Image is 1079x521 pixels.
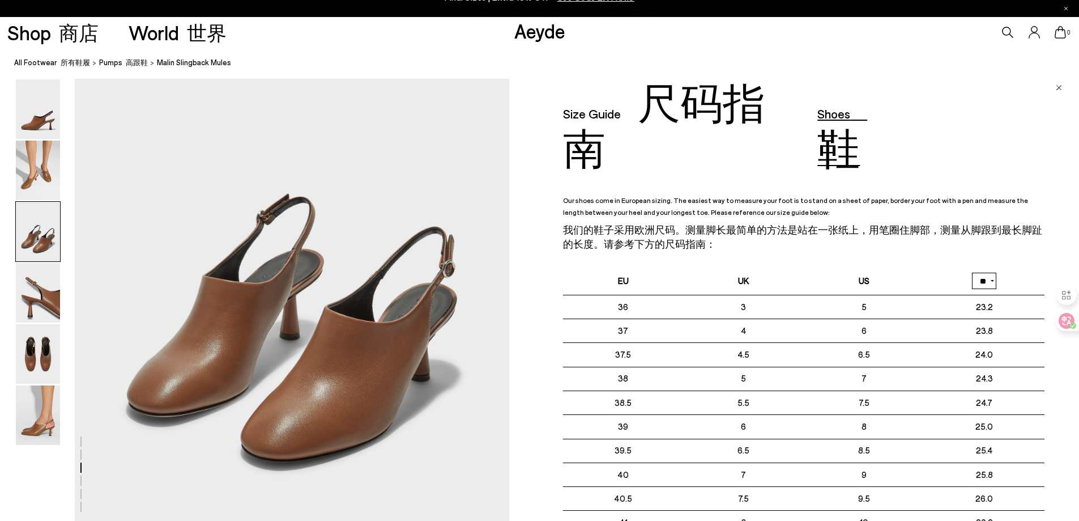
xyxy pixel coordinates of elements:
[563,295,684,319] td: 36
[683,463,804,486] td: 7
[563,76,765,172] font: 尺码指南
[563,319,684,343] td: 37
[14,57,90,69] a: All Footwear 所有鞋履
[804,463,924,486] td: 9
[804,415,924,439] td: 8
[804,439,924,463] td: 8.5
[514,19,565,43] a: Aeyde
[683,391,804,414] td: 5.5
[61,58,90,67] font: 所有鞋履
[924,439,1044,463] td: 25.4
[804,367,924,391] td: 7
[563,197,1044,256] p: Our shoes come in European sizing. The easiest way to measure your foot is to stand on a sheet of...
[126,58,148,67] font: 高跟鞋
[924,343,1044,367] td: 24.0
[563,391,684,414] td: 38.5
[817,121,860,172] font: 鞋
[14,48,1079,79] nav: breadcrumb
[924,415,1044,439] td: 25.0
[563,463,684,486] td: 40
[817,79,909,170] div: Shoes
[563,367,684,391] td: 38
[683,267,804,295] th: UK
[16,202,60,261] img: Malin Slingback Mules - Image 3
[16,386,60,445] img: Malin Slingback Mules - Image 6
[683,319,804,343] td: 4
[563,439,684,463] td: 39.5
[563,223,1042,250] font: 我们的鞋子采用欧洲尺码。测量脚长最简单的方法是站在一张纸上，用笔圈住脚部，测量从脚跟到最长脚趾的长度。请参考下方的尺码指南：
[59,20,99,44] font: 商店
[428,10,651,22] font: 最终尺码 | 享受额外 15%折扣 使用代码 EXTRA15
[804,343,924,367] td: 6.5
[924,319,1044,343] td: 23.8
[924,463,1044,486] td: 25.8
[99,57,148,69] a: Pumps 高跟鞋
[683,367,804,391] td: 5
[16,141,60,200] img: Malin Slingback Mules - Image 2
[563,267,684,295] th: EU
[16,79,60,139] img: Malin Slingback Mules - Image 1
[804,295,924,319] td: 5
[924,486,1044,510] td: 26.0
[129,23,227,43] a: World 世界
[1056,79,1062,92] a: Close
[16,324,60,384] img: Malin Slingback Mules - Image 5
[1066,29,1072,36] span: 0
[804,391,924,414] td: 7.5
[16,263,60,323] img: Malin Slingback Mules - Image 4
[683,343,804,367] td: 4.5
[683,295,804,319] td: 3
[563,79,806,170] div: Size Guide
[563,343,684,367] td: 37.5
[7,23,99,43] a: Shop 商店
[563,486,684,510] td: 40.5
[99,58,148,67] span: Pumps
[804,267,924,295] th: US
[157,57,231,69] span: Malin Slingback Mules
[683,415,804,439] td: 6
[1055,26,1066,39] a: 0
[187,20,227,44] font: 世界
[683,439,804,463] td: 6.5
[804,486,924,510] td: 9.5
[924,367,1044,391] td: 24.3
[683,486,804,510] td: 7.5
[804,319,924,343] td: 6
[924,295,1044,319] td: 23.2
[563,415,684,439] td: 39
[924,391,1044,414] td: 24.7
